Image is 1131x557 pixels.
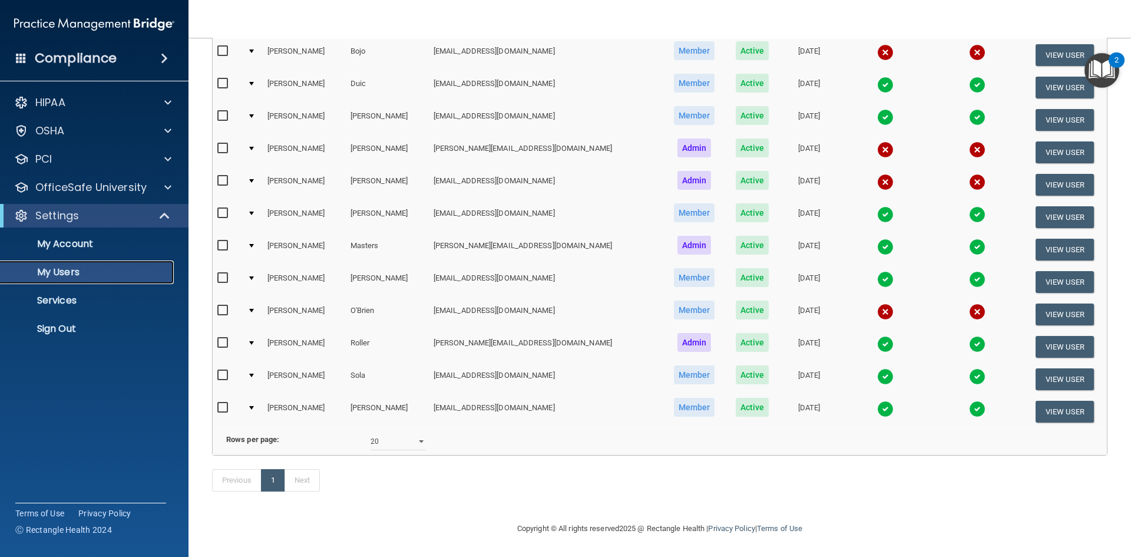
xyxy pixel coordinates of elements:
button: View User [1036,44,1094,66]
a: Privacy Policy [78,507,131,519]
h4: Compliance [35,50,117,67]
span: Member [674,203,715,222]
td: [PERSON_NAME] [263,201,346,233]
a: Previous [212,469,262,492]
a: HIPAA [14,95,171,110]
img: tick.e7d51cea.svg [877,239,894,255]
p: My Account [8,238,168,250]
td: [EMAIL_ADDRESS][DOMAIN_NAME] [429,201,663,233]
b: Rows per page: [226,435,279,444]
td: [PERSON_NAME] [263,169,346,201]
button: View User [1036,77,1094,98]
span: Active [736,301,769,319]
td: [PERSON_NAME] [263,136,346,169]
img: tick.e7d51cea.svg [969,206,986,223]
span: Member [674,106,715,125]
img: cross.ca9f0e7f.svg [969,304,986,320]
span: Active [736,74,769,93]
img: PMB logo [14,12,174,36]
td: Bojo [346,39,429,71]
img: tick.e7d51cea.svg [877,401,894,417]
a: OSHA [14,124,171,138]
img: tick.e7d51cea.svg [877,109,894,126]
a: Terms of Use [757,524,802,533]
span: Admin [677,236,712,255]
a: Settings [14,209,171,223]
p: Services [8,295,168,306]
td: [PERSON_NAME] [263,39,346,71]
span: Active [736,236,769,255]
button: View User [1036,109,1094,131]
button: View User [1036,368,1094,390]
img: tick.e7d51cea.svg [969,271,986,288]
button: View User [1036,141,1094,163]
span: Admin [677,333,712,352]
span: Member [674,74,715,93]
span: Active [736,171,769,190]
td: [PERSON_NAME] [263,395,346,427]
td: [DATE] [779,331,839,363]
td: [DATE] [779,201,839,233]
img: cross.ca9f0e7f.svg [969,141,986,158]
img: tick.e7d51cea.svg [969,109,986,126]
img: tick.e7d51cea.svg [877,368,894,385]
div: Copyright © All rights reserved 2025 @ Rectangle Health | | [445,510,875,548]
p: My Users [8,266,168,278]
td: [PERSON_NAME] [263,331,346,363]
p: Settings [35,209,79,223]
img: cross.ca9f0e7f.svg [877,141,894,158]
td: [PERSON_NAME] [346,395,429,427]
button: View User [1036,304,1094,325]
span: Active [736,365,769,384]
td: [DATE] [779,39,839,71]
td: Sola [346,363,429,395]
td: [PERSON_NAME] [263,266,346,298]
td: [PERSON_NAME] [346,266,429,298]
span: Member [674,301,715,319]
td: [PERSON_NAME] [263,363,346,395]
td: [DATE] [779,71,839,104]
p: OfficeSafe University [35,180,147,195]
button: View User [1036,401,1094,423]
span: Active [736,203,769,222]
td: [PERSON_NAME] [346,136,429,169]
td: [EMAIL_ADDRESS][DOMAIN_NAME] [429,363,663,395]
span: Ⓒ Rectangle Health 2024 [15,524,112,536]
img: cross.ca9f0e7f.svg [877,44,894,61]
span: Admin [677,171,712,190]
td: [DATE] [779,395,839,427]
span: Admin [677,139,712,157]
td: O'Brien [346,298,429,331]
td: [PERSON_NAME] [346,201,429,233]
img: tick.e7d51cea.svg [877,77,894,93]
td: [PERSON_NAME] [263,71,346,104]
span: Member [674,41,715,60]
td: [PERSON_NAME] [263,298,346,331]
span: Member [674,365,715,384]
p: HIPAA [35,95,65,110]
td: [EMAIL_ADDRESS][DOMAIN_NAME] [429,39,663,71]
button: View User [1036,271,1094,293]
img: tick.e7d51cea.svg [969,239,986,255]
button: View User [1036,239,1094,261]
td: [DATE] [779,298,839,331]
img: cross.ca9f0e7f.svg [969,44,986,61]
td: [PERSON_NAME] [346,104,429,136]
span: Active [736,268,769,287]
td: [PERSON_NAME] [263,233,346,266]
img: tick.e7d51cea.svg [969,401,986,417]
span: Active [736,106,769,125]
a: OfficeSafe University [14,180,171,195]
td: [DATE] [779,266,839,298]
img: tick.e7d51cea.svg [969,77,986,93]
td: [PERSON_NAME][EMAIL_ADDRESS][DOMAIN_NAME] [429,331,663,363]
td: [DATE] [779,363,839,395]
td: [PERSON_NAME][EMAIL_ADDRESS][DOMAIN_NAME] [429,233,663,266]
td: [PERSON_NAME] [346,169,429,201]
td: [EMAIL_ADDRESS][DOMAIN_NAME] [429,266,663,298]
p: Sign Out [8,323,168,335]
a: Privacy Policy [708,524,755,533]
a: 1 [261,469,285,492]
button: View User [1036,206,1094,228]
span: Active [736,333,769,352]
